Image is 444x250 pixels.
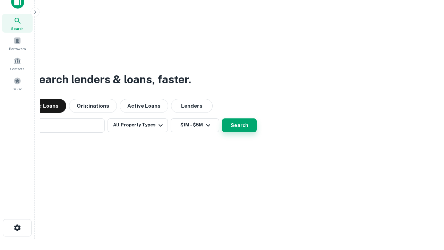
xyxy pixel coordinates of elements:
[9,46,26,51] span: Borrowers
[120,99,168,113] button: Active Loans
[2,14,33,33] a: Search
[222,118,257,132] button: Search
[10,66,24,72] span: Contacts
[2,34,33,53] a: Borrowers
[12,86,23,92] span: Saved
[32,71,191,88] h3: Search lenders & loans, faster.
[108,118,168,132] button: All Property Types
[69,99,117,113] button: Originations
[171,99,213,113] button: Lenders
[171,118,219,132] button: $1M - $5M
[2,74,33,93] a: Saved
[11,26,24,31] span: Search
[2,54,33,73] a: Contacts
[409,194,444,228] iframe: Chat Widget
